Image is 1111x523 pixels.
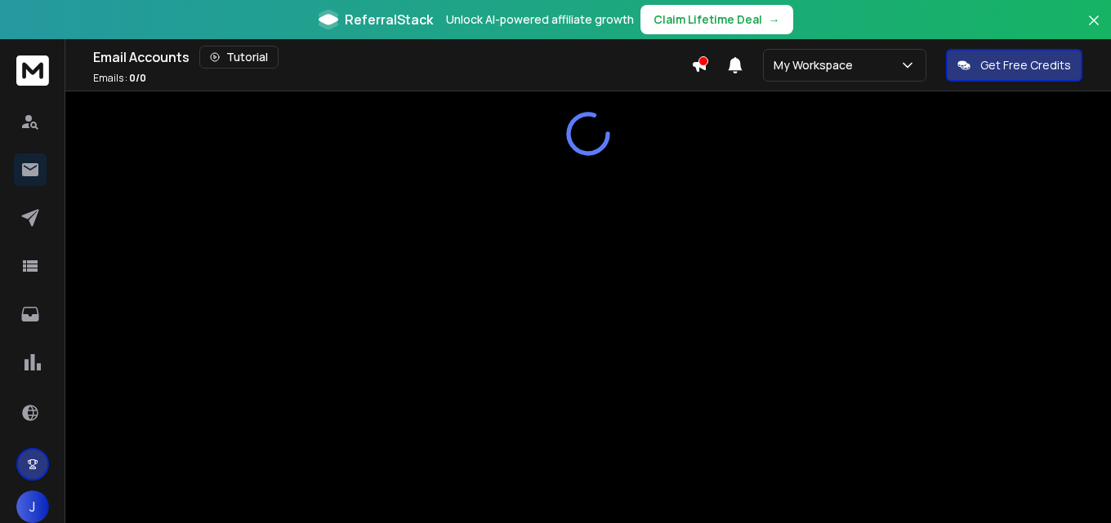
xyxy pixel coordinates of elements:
button: Claim Lifetime Deal→ [640,5,793,34]
span: 0 / 0 [129,71,146,85]
p: Get Free Credits [980,57,1071,73]
span: ReferralStack [345,10,433,29]
button: Tutorial [199,46,279,69]
button: J [16,490,49,523]
button: Get Free Credits [946,49,1082,82]
p: Unlock AI-powered affiliate growth [446,11,634,28]
span: → [769,11,780,28]
p: Emails : [93,72,146,85]
p: My Workspace [774,57,859,73]
div: Email Accounts [93,46,691,69]
button: Close banner [1083,10,1104,49]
